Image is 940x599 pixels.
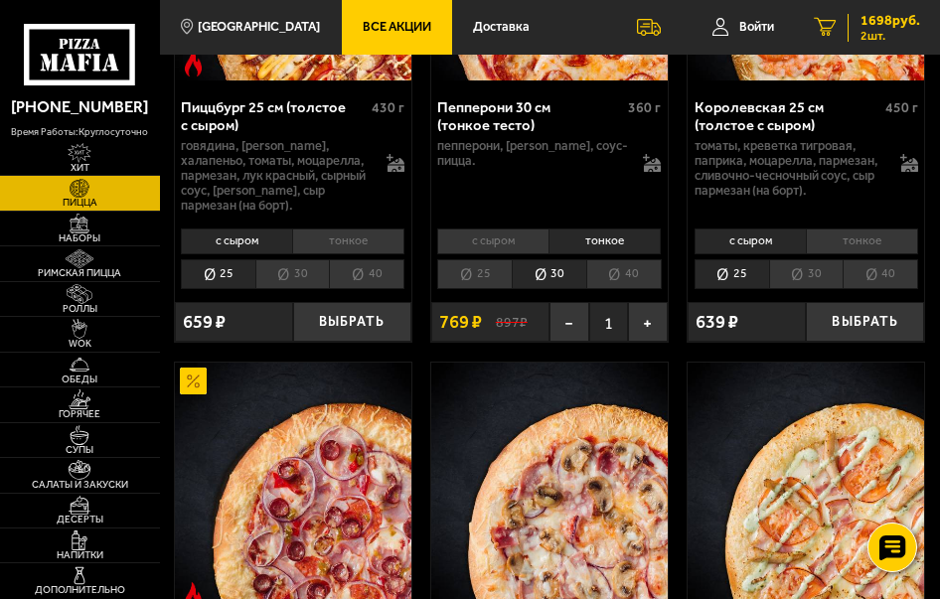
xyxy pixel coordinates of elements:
[739,21,774,34] span: Войти
[885,99,918,116] span: 450 г
[437,99,623,134] div: Пепперони 30 см (тонкое тесто)
[695,99,880,134] div: Королевская 25 см (толстое с сыром)
[548,228,661,254] li: тонкое
[769,259,844,289] li: 30
[843,259,918,289] li: 40
[181,99,367,134] div: Пиццбург 25 см (толстое с сыром)
[329,259,404,289] li: 40
[806,302,924,343] button: Выбрать
[695,259,769,289] li: 25
[437,259,512,289] li: 25
[437,139,633,169] p: пепперони, [PERSON_NAME], соус-пицца.
[181,259,255,289] li: 25
[473,21,530,34] span: Доставка
[628,302,668,343] button: +
[861,14,920,28] span: 1698 руб.
[255,259,330,289] li: 30
[292,228,404,254] li: тонкое
[512,259,586,289] li: 30
[696,313,738,331] span: 639 ₽
[180,368,208,395] img: Акционный
[549,302,589,343] button: −
[439,313,482,331] span: 769 ₽
[628,99,661,116] span: 360 г
[293,302,411,343] button: Выбрать
[372,99,404,116] span: 430 г
[437,228,548,254] li: с сыром
[183,313,226,331] span: 659 ₽
[181,139,377,213] p: говядина, [PERSON_NAME], халапеньо, томаты, моцарелла, пармезан, лук красный, сырный соус, [PERSO...
[181,228,292,254] li: с сыром
[589,302,629,343] span: 1
[695,228,806,254] li: с сыром
[806,228,918,254] li: тонкое
[198,21,320,34] span: [GEOGRAPHIC_DATA]
[695,139,890,198] p: томаты, креветка тигровая, паприка, моцарелла, пармезан, сливочно-чесночный соус, сыр пармезан (н...
[363,21,431,34] span: Все Акции
[861,30,920,42] span: 2 шт.
[180,49,208,76] img: Острое блюдо
[586,259,662,289] li: 40
[496,314,528,330] s: 897 ₽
